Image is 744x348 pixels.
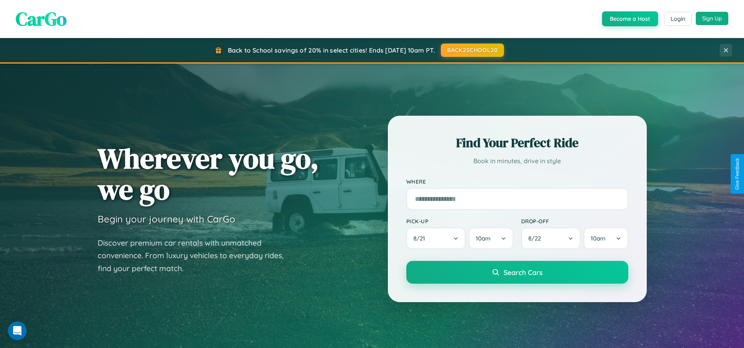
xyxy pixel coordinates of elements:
[584,228,628,249] button: 10am
[441,44,504,57] button: BACK2SCHOOL20
[735,158,740,190] div: Give Feedback
[16,6,67,32] span: CarGo
[476,235,491,242] span: 10am
[521,218,628,224] label: Drop-off
[98,237,294,275] p: Discover premium car rentals with unmatched convenience. From luxury vehicles to everyday rides, ...
[602,11,658,26] button: Become a Host
[98,143,319,205] h1: Wherever you go, we go
[413,235,429,242] span: 8 / 21
[504,268,542,277] span: Search Cars
[406,228,466,249] button: 8/21
[406,261,628,284] button: Search Cars
[98,213,235,225] h3: Begin your journey with CarGo
[469,228,513,249] button: 10am
[406,134,628,151] h2: Find Your Perfect Ride
[228,46,435,54] span: Back to School savings of 20% in select cities! Ends [DATE] 10am PT.
[521,228,581,249] button: 8/22
[696,12,728,25] button: Sign Up
[591,235,606,242] span: 10am
[8,321,27,340] iframe: Intercom live chat
[664,12,692,26] button: Login
[406,178,628,185] label: Where
[406,155,628,167] p: Book in minutes, drive in style
[406,218,513,224] label: Pick-up
[528,235,545,242] span: 8 / 22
